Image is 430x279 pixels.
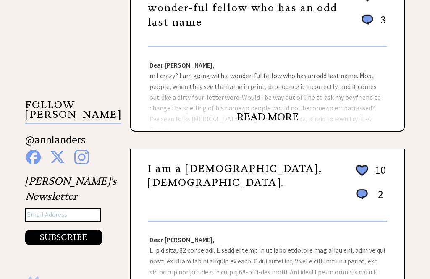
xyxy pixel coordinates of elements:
img: message_round%201.png [360,13,375,26]
a: I am a [DEMOGRAPHIC_DATA], [DEMOGRAPHIC_DATA]. [148,162,322,189]
img: instagram%20blue.png [74,150,89,164]
img: message_round%201.png [354,188,370,201]
div: m I crazy? I am going with a wonder-ful fellow who has an odd last name. Most people, when they s... [131,47,404,131]
button: SUBSCRIBE [25,230,102,245]
td: 10 [371,163,386,186]
p: FOLLOW [PERSON_NAME] [25,100,121,124]
strong: Dear [PERSON_NAME], [149,235,215,244]
a: READ MORE [237,111,299,123]
a: @annlanders [25,133,86,155]
input: Email Address [25,208,101,222]
strong: Dear [PERSON_NAME], [149,61,215,69]
img: heart_outline%202.png [354,163,370,178]
img: facebook%20blue.png [26,150,41,164]
td: 2 [371,187,386,209]
div: [PERSON_NAME]'s Newsletter [25,174,117,245]
td: 3 [376,13,386,35]
img: x%20blue.png [50,150,65,164]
